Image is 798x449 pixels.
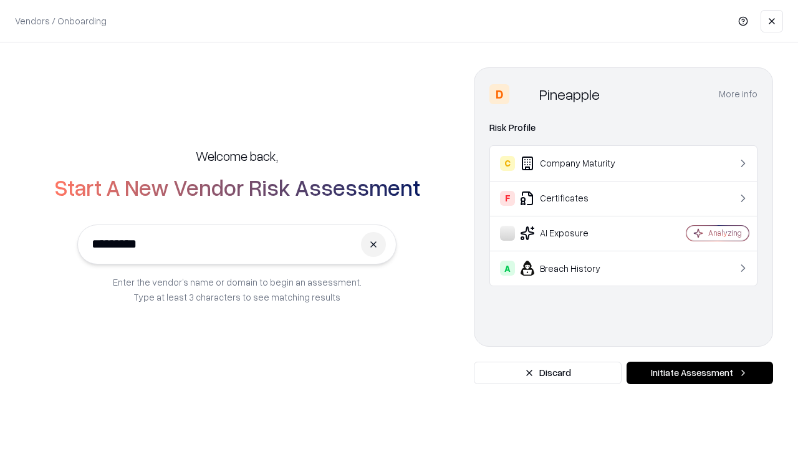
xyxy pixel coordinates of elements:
[489,84,509,104] div: D
[500,191,515,206] div: F
[54,175,420,200] h2: Start A New Vendor Risk Assessment
[474,362,622,384] button: Discard
[500,226,649,241] div: AI Exposure
[500,191,649,206] div: Certificates
[719,83,757,105] button: More info
[489,120,757,135] div: Risk Profile
[113,274,362,304] p: Enter the vendor’s name or domain to begin an assessment. Type at least 3 characters to see match...
[708,228,742,238] div: Analyzing
[500,261,649,276] div: Breach History
[539,84,600,104] div: Pineapple
[500,261,515,276] div: A
[196,147,278,165] h5: Welcome back,
[514,84,534,104] img: Pineapple
[500,156,515,171] div: C
[15,14,107,27] p: Vendors / Onboarding
[627,362,773,384] button: Initiate Assessment
[500,156,649,171] div: Company Maturity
